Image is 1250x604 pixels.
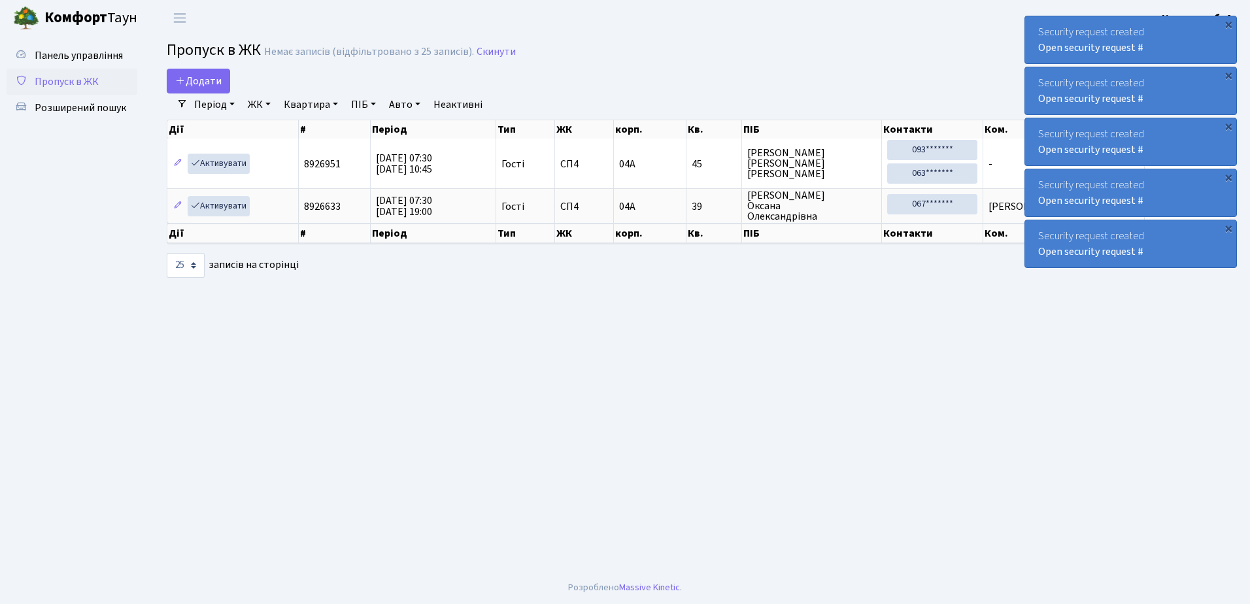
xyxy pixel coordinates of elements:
[742,120,883,139] th: ПІБ
[1162,10,1234,26] a: Консьєрж б. 4.
[747,148,877,179] span: [PERSON_NAME] [PERSON_NAME] [PERSON_NAME]
[988,157,992,171] span: -
[560,159,608,169] span: СП4
[35,101,126,115] span: Розширений пошук
[371,120,496,139] th: Період
[167,253,205,278] select: записів на сторінці
[1025,67,1236,114] div: Security request created
[568,580,682,595] div: Розроблено .
[371,224,496,243] th: Період
[299,120,371,139] th: #
[1222,18,1235,31] div: ×
[1162,11,1234,25] b: Консьєрж б. 4.
[188,196,250,216] a: Активувати
[692,201,736,212] span: 39
[742,224,883,243] th: ПІБ
[304,199,341,214] span: 8926633
[188,154,250,174] a: Активувати
[619,580,680,594] a: Massive Kinetic
[279,93,343,116] a: Квартира
[163,7,196,29] button: Переключити навігацію
[376,193,432,219] span: [DATE] 07:30 [DATE] 19:00
[1038,193,1143,208] a: Open security request #
[167,224,299,243] th: Дії
[189,93,240,116] a: Період
[35,48,123,63] span: Панель управління
[1025,220,1236,267] div: Security request created
[619,199,635,214] span: 04А
[496,224,555,243] th: Тип
[384,93,426,116] a: Авто
[167,120,299,139] th: Дії
[686,224,742,243] th: Кв.
[983,120,1144,139] th: Ком.
[614,120,686,139] th: корп.
[619,157,635,171] span: 04А
[614,224,686,243] th: корп.
[686,120,742,139] th: Кв.
[1222,171,1235,184] div: ×
[35,75,99,89] span: Пропуск в ЖК
[1038,92,1143,106] a: Open security request #
[304,157,341,171] span: 8926951
[346,93,381,116] a: ПІБ
[44,7,107,28] b: Комфорт
[1038,244,1143,259] a: Open security request #
[747,190,877,222] span: [PERSON_NAME] Оксана Олександрівна
[501,201,524,212] span: Гості
[376,151,432,176] span: [DATE] 07:30 [DATE] 10:45
[243,93,276,116] a: ЖК
[692,159,736,169] span: 45
[1025,118,1236,165] div: Security request created
[477,46,516,58] a: Скинути
[1025,16,1236,63] div: Security request created
[560,201,608,212] span: СП4
[555,120,614,139] th: ЖК
[13,5,39,31] img: logo.png
[175,74,222,88] span: Додати
[167,39,261,61] span: Пропуск в ЖК
[555,224,614,243] th: ЖК
[1222,120,1235,133] div: ×
[299,224,371,243] th: #
[1025,169,1236,216] div: Security request created
[988,199,1125,214] span: [PERSON_NAME] + 2 чоловіки
[1222,69,1235,82] div: ×
[44,7,137,29] span: Таун
[167,253,299,278] label: записів на сторінці
[501,159,524,169] span: Гості
[882,120,983,139] th: Контакти
[264,46,474,58] div: Немає записів (відфільтровано з 25 записів).
[1038,41,1143,55] a: Open security request #
[428,93,488,116] a: Неактивні
[7,95,137,121] a: Розширений пошук
[1038,143,1143,157] a: Open security request #
[7,42,137,69] a: Панель управління
[496,120,555,139] th: Тип
[983,224,1144,243] th: Ком.
[167,69,230,93] a: Додати
[1222,222,1235,235] div: ×
[7,69,137,95] a: Пропуск в ЖК
[882,224,983,243] th: Контакти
